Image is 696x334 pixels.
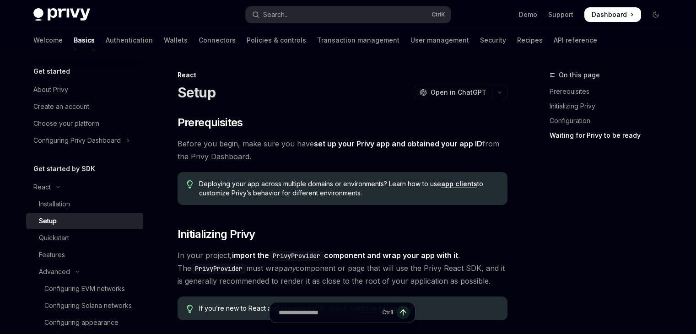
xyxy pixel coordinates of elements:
a: Quickstart [26,230,143,246]
a: Configuring Solana networks [26,297,143,314]
span: Prerequisites [178,115,243,130]
a: Connectors [199,29,236,51]
a: API reference [554,29,597,51]
a: Installation [26,196,143,212]
span: Deploying your app across multiple domains or environments? Learn how to use to customize Privy’s... [199,179,498,198]
div: Features [39,249,65,260]
a: Dashboard [584,7,641,22]
div: About Privy [33,84,68,95]
a: Recipes [517,29,543,51]
a: Support [548,10,573,19]
a: Configuration [550,113,670,128]
button: Open in ChatGPT [414,85,492,100]
button: Send message [397,306,410,319]
em: any [283,264,296,273]
span: In your project, . The must wrap component or page that will use the Privy React SDK, and it is g... [178,249,507,287]
strong: import the component and wrap your app with it [232,251,458,260]
a: Security [480,29,506,51]
input: Ask a question... [279,302,378,323]
a: Welcome [33,29,63,51]
div: Configuring appearance [44,317,119,328]
a: app clients [441,180,477,188]
button: Toggle dark mode [648,7,663,22]
svg: Tip [187,180,193,189]
div: Quickstart [39,232,69,243]
div: Setup [39,215,57,226]
a: Wallets [164,29,188,51]
button: Toggle React section [26,179,143,195]
a: Waiting for Privy to be ready [550,128,670,143]
a: Features [26,247,143,263]
code: PrivyProvider [269,251,324,261]
a: User management [410,29,469,51]
div: Create an account [33,101,89,112]
div: Search... [263,9,289,20]
h5: Get started by SDK [33,163,95,174]
a: Authentication [106,29,153,51]
div: Configuring Privy Dashboard [33,135,121,146]
span: Dashboard [592,10,627,19]
div: Configuring EVM networks [44,283,125,294]
h5: Get started [33,66,70,77]
a: About Privy [26,81,143,98]
span: Before you begin, make sure you have from the Privy Dashboard. [178,137,507,163]
div: Installation [39,199,70,210]
a: Configuring appearance [26,314,143,331]
span: Initializing Privy [178,227,255,242]
h1: Setup [178,84,216,101]
a: Initializing Privy [550,99,670,113]
a: Demo [519,10,537,19]
code: PrivyProvider [191,264,246,274]
button: Open search [246,6,451,23]
div: Choose your platform [33,118,99,129]
a: Transaction management [317,29,399,51]
button: Toggle Advanced section [26,264,143,280]
a: Configuring EVM networks [26,280,143,297]
a: Setup [26,213,143,229]
span: Ctrl K [432,11,445,18]
span: On this page [559,70,600,81]
a: Basics [74,29,95,51]
div: Advanced [39,266,70,277]
a: Prerequisites [550,84,670,99]
a: Choose your platform [26,115,143,132]
span: Open in ChatGPT [431,88,486,97]
img: dark logo [33,8,90,21]
a: Policies & controls [247,29,306,51]
a: Create an account [26,98,143,115]
a: set up your Privy app and obtained your app ID [314,139,482,149]
div: React [33,182,51,193]
button: Toggle Configuring Privy Dashboard section [26,132,143,149]
div: Configuring Solana networks [44,300,132,311]
div: React [178,70,507,80]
